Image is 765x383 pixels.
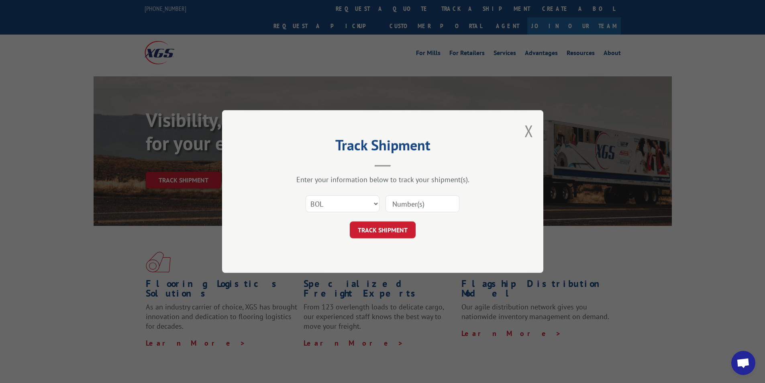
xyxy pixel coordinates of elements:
[524,120,533,141] button: Close modal
[731,351,755,375] div: Open chat
[262,139,503,155] h2: Track Shipment
[262,175,503,184] div: Enter your information below to track your shipment(s).
[386,195,459,212] input: Number(s)
[350,221,416,238] button: TRACK SHIPMENT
